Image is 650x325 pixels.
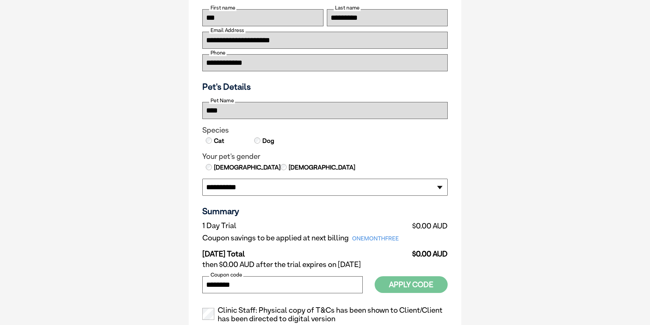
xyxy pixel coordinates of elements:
[202,244,409,258] td: [DATE] Total
[209,272,243,278] label: Coupon code
[349,234,402,243] span: ONEMONTHFREE
[409,244,448,258] td: $0.00 AUD
[209,50,227,56] label: Phone
[202,220,409,232] td: 1 Day Trial
[200,82,450,92] h3: Pet's Details
[202,306,448,324] label: Clinic Staff: Physical copy of T&Cs has been shown to Client/Client has been directed to digital ...
[202,232,409,244] td: Coupon savings to be applied at next billing
[202,258,448,271] td: then $0.00 AUD after the trial expires on [DATE]
[202,206,448,216] h3: Summary
[202,152,448,161] legend: Your pet's gender
[375,276,448,293] button: Apply Code
[202,126,448,135] legend: Species
[209,5,236,11] label: First name
[409,220,448,232] td: $0.00 AUD
[209,27,245,33] label: Email Address
[202,308,214,320] input: Clinic Staff: Physical copy of T&Cs has been shown to Client/Client has been directed to digital ...
[334,5,361,11] label: Last name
